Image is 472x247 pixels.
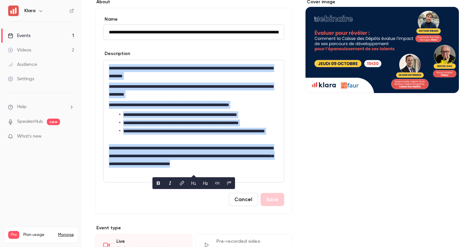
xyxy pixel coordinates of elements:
[8,76,34,82] div: Settings
[17,104,27,110] span: Help
[165,178,175,188] button: italic
[23,232,54,237] span: Plan usage
[224,178,234,188] button: blockquote
[8,47,31,53] div: Videos
[58,232,74,237] a: Manage
[103,50,130,57] label: Description
[17,118,43,125] a: SpeakerHub
[216,238,284,245] div: Pre-recorded video
[66,134,74,140] iframe: Noticeable Trigger
[104,60,284,182] div: editor
[24,8,35,14] h6: Klara
[103,60,284,182] section: description
[8,61,37,68] div: Audience
[153,178,164,188] button: bold
[8,6,19,16] img: Klara
[47,119,60,125] span: new
[229,193,258,206] button: Cancel
[17,133,42,140] span: What's new
[95,225,292,231] p: Event type
[8,104,74,110] li: help-dropdown-opener
[103,16,284,23] label: Name
[8,32,30,39] div: Events
[116,238,184,245] div: Live
[8,231,19,239] span: Pro
[177,178,187,188] button: link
